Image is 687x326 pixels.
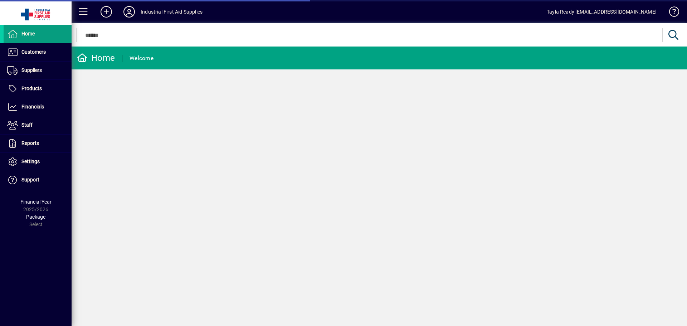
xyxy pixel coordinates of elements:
div: Home [77,52,115,64]
span: Home [21,31,35,37]
a: Products [4,80,72,98]
span: Customers [21,49,46,55]
a: Financials [4,98,72,116]
a: Knowledge Base [664,1,678,25]
a: Settings [4,153,72,171]
span: Reports [21,140,39,146]
span: Products [21,86,42,91]
div: Industrial First Aid Supplies [141,6,203,18]
span: Support [21,177,39,183]
div: Welcome [130,53,154,64]
span: Suppliers [21,67,42,73]
div: Tayla Ready [EMAIL_ADDRESS][DOMAIN_NAME] [547,6,657,18]
button: Profile [118,5,141,18]
a: Support [4,171,72,189]
span: Package [26,214,45,220]
a: Suppliers [4,62,72,79]
a: Customers [4,43,72,61]
span: Financial Year [20,199,52,205]
span: Financials [21,104,44,110]
button: Add [95,5,118,18]
span: Staff [21,122,33,128]
a: Staff [4,116,72,134]
span: Settings [21,159,40,164]
a: Reports [4,135,72,152]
